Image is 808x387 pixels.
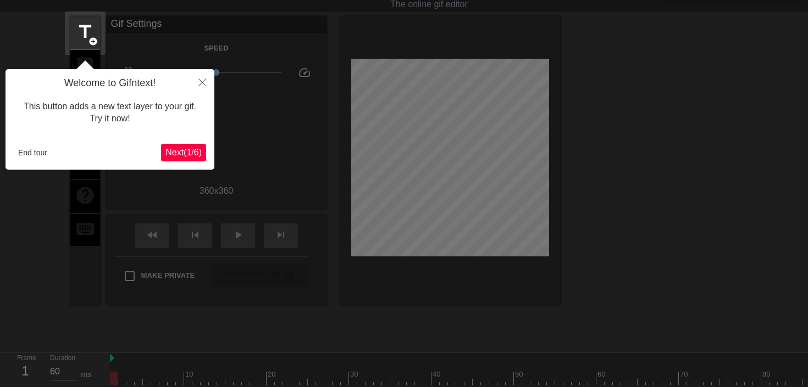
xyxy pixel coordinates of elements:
span: Next ( 1 / 6 ) [165,148,202,157]
button: Next [161,144,206,161]
button: Close [190,69,214,94]
div: This button adds a new text layer to your gif. Try it now! [14,89,206,136]
button: End tour [14,144,52,161]
h4: Welcome to Gifntext! [14,77,206,89]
